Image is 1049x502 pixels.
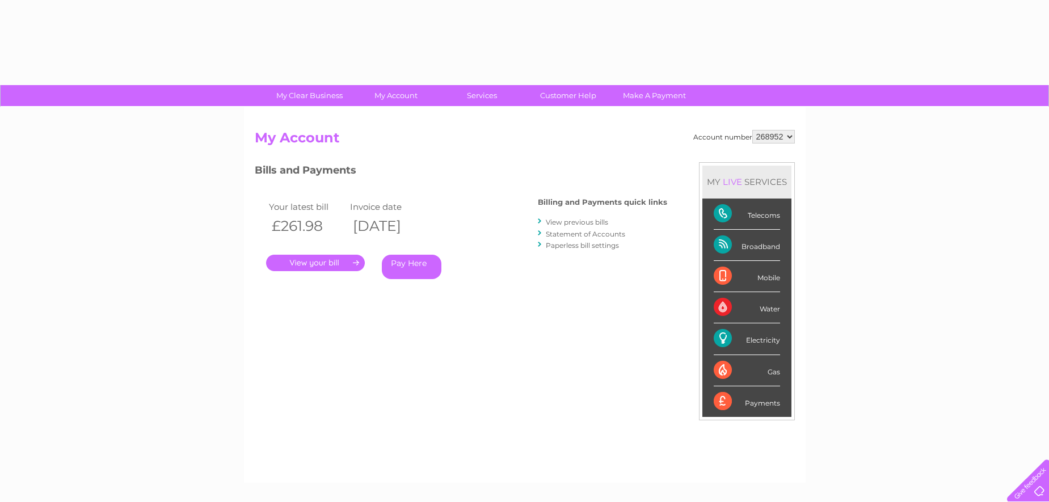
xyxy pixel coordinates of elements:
[714,323,780,355] div: Electricity
[714,261,780,292] div: Mobile
[266,255,365,271] a: .
[714,355,780,386] div: Gas
[266,214,348,238] th: £261.98
[521,85,615,106] a: Customer Help
[608,85,701,106] a: Make A Payment
[538,198,667,206] h4: Billing and Payments quick links
[714,199,780,230] div: Telecoms
[546,218,608,226] a: View previous bills
[693,130,795,144] div: Account number
[714,386,780,417] div: Payments
[721,176,744,187] div: LIVE
[714,292,780,323] div: Water
[546,230,625,238] a: Statement of Accounts
[347,214,429,238] th: [DATE]
[714,230,780,261] div: Broadband
[263,85,356,106] a: My Clear Business
[255,162,667,182] h3: Bills and Payments
[347,199,429,214] td: Invoice date
[266,199,348,214] td: Your latest bill
[255,130,795,151] h2: My Account
[435,85,529,106] a: Services
[349,85,443,106] a: My Account
[382,255,441,279] a: Pay Here
[546,241,619,250] a: Paperless bill settings
[702,166,791,198] div: MY SERVICES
